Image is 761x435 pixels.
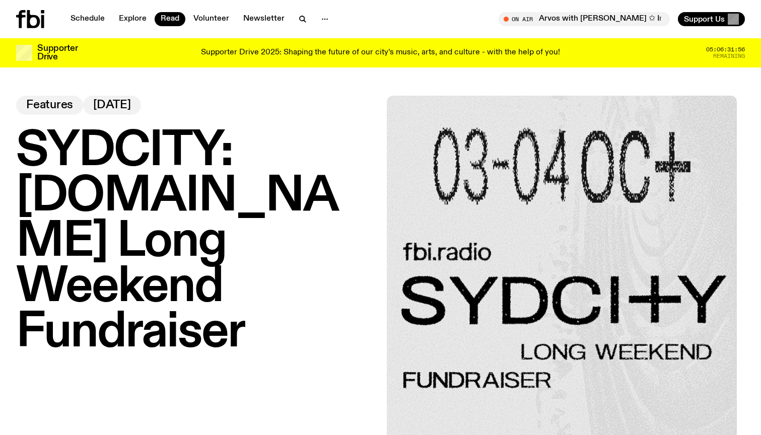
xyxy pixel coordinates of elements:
[713,53,745,59] span: Remaining
[93,100,131,111] span: [DATE]
[113,12,153,26] a: Explore
[678,12,745,26] button: Support Us
[237,12,291,26] a: Newsletter
[499,12,670,26] button: On AirArvos with [PERSON_NAME] ✩ Interview: [PERSON_NAME]
[187,12,235,26] a: Volunteer
[16,129,375,355] h1: SYDCITY: [DOMAIN_NAME] Long Weekend Fundraiser
[155,12,185,26] a: Read
[26,100,73,111] span: Features
[684,15,725,24] span: Support Us
[64,12,111,26] a: Schedule
[706,47,745,52] span: 05:06:31:56
[201,48,560,57] p: Supporter Drive 2025: Shaping the future of our city’s music, arts, and culture - with the help o...
[37,44,78,61] h3: Supporter Drive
